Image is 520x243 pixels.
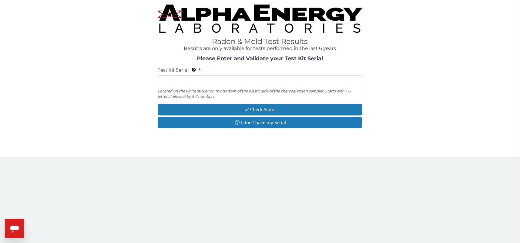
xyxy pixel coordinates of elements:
h1: Radon & Mold Test Results [158,38,362,45]
strong: Please Enter and Validate your Test Kit Serial [197,55,323,62]
img: TightCrop.jpg [158,5,362,33]
button: I don't have my Serial [158,117,362,128]
button: Check Status [158,104,362,115]
span: Test Kit Serial [158,67,189,73]
div: Located on the white sticker on the bottom of the plastic side of the charcoal radon sampler. Sta... [158,88,362,99]
iframe: Button to launch messaging window, conversation in progress [5,219,24,238]
h4: Results are only available for tests performed in the last 6 years [158,46,362,51]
